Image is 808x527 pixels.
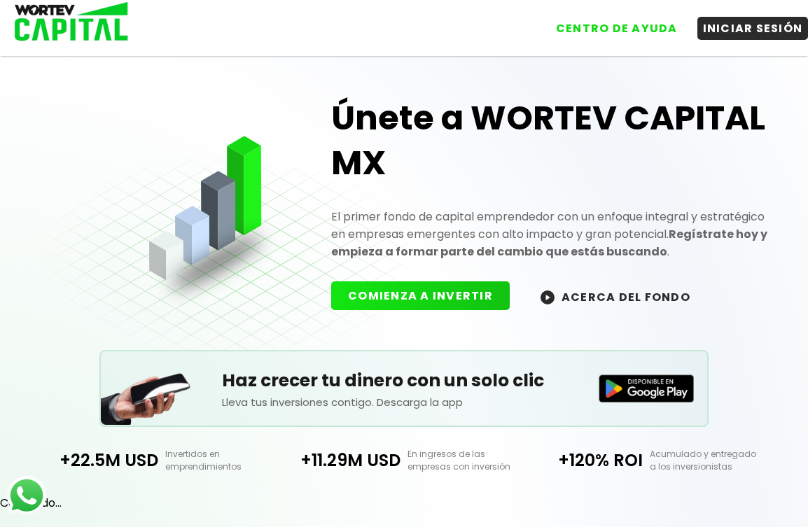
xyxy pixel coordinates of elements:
[283,448,400,472] p: +11.29M USD
[525,448,643,472] p: +120% ROI
[599,374,694,402] img: Disponible en Google Play
[331,208,767,260] p: El primer fondo de capital emprendedor con un enfoque integral y estratégico en empresas emergent...
[331,281,510,310] button: COMIENZA A INVERTIR
[222,394,585,410] p: Lleva tus inversiones contigo. Descarga la app
[7,476,46,515] img: logos_whatsapp-icon.242b2217.svg
[536,6,683,40] a: CENTRO DE AYUDA
[331,96,767,185] h1: Únete a WORTEV CAPITAL MX
[643,448,767,473] p: Acumulado y entregado a los inversionistas
[222,367,585,394] h5: Haz crecer tu dinero con un solo clic
[101,356,192,425] img: Teléfono
[331,226,767,260] strong: Regístrate hoy y empieza a formar parte del cambio que estás buscando
[541,290,555,304] img: wortev-capital-acerca-del-fondo
[550,17,683,40] button: CENTRO DE AYUDA
[524,281,707,311] button: ACERCA DEL FONDO
[41,448,158,472] p: +22.5M USD
[158,448,283,473] p: Invertidos en emprendimientos
[331,288,524,304] a: COMIENZA A INVERTIR
[400,448,525,473] p: En ingresos de las empresas con inversión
